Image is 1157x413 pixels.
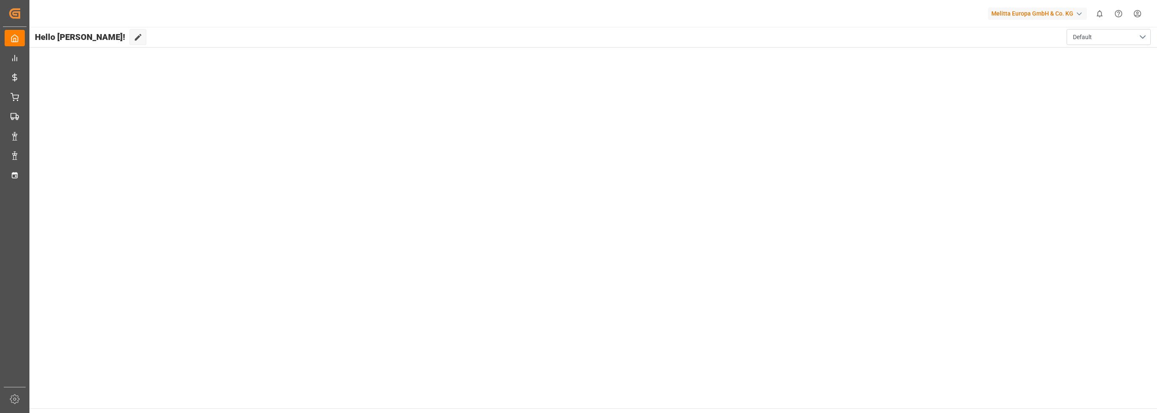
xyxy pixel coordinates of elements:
[35,29,125,45] span: Hello [PERSON_NAME]!
[988,5,1090,21] button: Melitta Europa GmbH & Co. KG
[988,8,1087,20] div: Melitta Europa GmbH & Co. KG
[1067,29,1151,45] button: open menu
[1109,4,1128,23] button: Help Center
[1073,33,1092,42] span: Default
[1090,4,1109,23] button: show 0 new notifications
